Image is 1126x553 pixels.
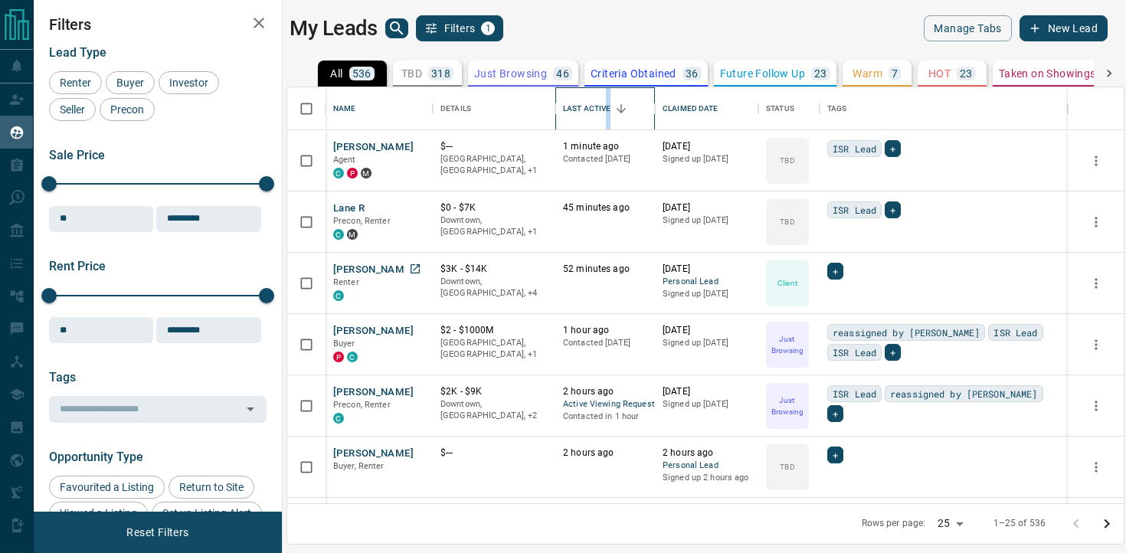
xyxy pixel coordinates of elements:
button: [PERSON_NAME] [333,385,414,400]
span: 1 [483,23,493,34]
button: [PERSON_NAME] [333,324,414,339]
div: Last Active [555,87,655,130]
span: Personal Lead [663,276,751,289]
div: mrloft.ca [361,168,372,178]
p: Signed up [DATE] [663,214,751,227]
span: Investor [164,77,214,89]
p: Signed up [DATE] [663,153,751,165]
span: + [833,406,838,421]
div: Renter [49,71,102,94]
div: + [885,344,901,361]
button: more [1085,394,1108,417]
p: All [330,68,342,79]
p: [DATE] [663,385,751,398]
span: ISR Lead [833,345,876,360]
span: ISR Lead [993,325,1037,340]
div: Name [326,87,433,130]
p: 318 [431,68,450,79]
div: Precon [100,98,155,121]
p: [DATE] [663,140,751,153]
div: Buyer [106,71,155,94]
div: Tags [827,87,847,130]
p: 1 minute ago [563,140,647,153]
p: Warm [853,68,882,79]
div: + [885,140,901,157]
div: Details [433,87,555,130]
span: ISR Lead [833,141,876,156]
button: New Lead [1020,15,1108,41]
div: + [827,405,843,422]
span: + [890,141,895,156]
p: $--- [440,447,548,460]
div: mrloft.ca [347,229,358,240]
button: more [1085,149,1108,172]
div: + [827,447,843,463]
span: Active Viewing Request [563,398,647,411]
p: 46 [556,68,569,79]
div: Set up Listing Alert [152,502,262,525]
div: + [885,201,901,218]
p: Signed up [DATE] [663,288,751,300]
button: Go to next page [1092,509,1122,539]
button: Open [240,398,261,420]
p: 23 [814,68,827,79]
div: Seller [49,98,96,121]
p: Just Browsing [768,394,807,417]
span: Renter [333,277,359,287]
span: Precon, Renter [333,400,391,410]
p: Toronto [440,337,548,361]
button: Filters1 [416,15,504,41]
span: reassigned by [PERSON_NAME] [833,325,980,340]
div: condos.ca [333,413,344,424]
button: [PERSON_NAME] [333,140,414,155]
div: Viewed a Listing [49,502,148,525]
span: Return to Site [174,481,249,493]
p: Client [777,277,797,289]
p: Contacted in 1 hour [563,411,647,423]
div: + [827,263,843,280]
p: $--- [440,140,548,153]
p: TBD [401,68,422,79]
button: more [1085,272,1108,295]
span: Personal Lead [663,460,751,473]
p: Taken on Showings [999,68,1096,79]
button: more [1085,211,1108,234]
p: [DATE] [663,201,751,214]
p: 52 minutes ago [563,263,647,276]
span: reassigned by [PERSON_NAME] [890,386,1037,401]
p: Signed up [DATE] [663,398,751,411]
span: Tags [49,370,76,384]
button: more [1085,456,1108,479]
p: Contacted [DATE] [563,153,647,165]
div: Return to Site [169,476,254,499]
span: Buyer, Renter [333,461,385,471]
div: Claimed Date [655,87,758,130]
p: $3K - $14K [440,263,548,276]
span: ISR Lead [833,202,876,218]
span: + [833,447,838,463]
span: Seller [54,103,90,116]
span: Opportunity Type [49,450,143,464]
p: TBD [780,461,794,473]
p: North York, West End, East York, Toronto [440,276,548,299]
p: 2 hours ago [563,385,647,398]
span: Agent [333,155,356,165]
button: Sort [610,98,632,119]
div: Claimed Date [663,87,718,130]
p: 36 [686,68,699,79]
button: Lane R [333,201,365,216]
p: Criteria Obtained [591,68,676,79]
p: 2 hours ago [663,447,751,460]
p: Contacted [DATE] [563,337,647,349]
h2: Filters [49,15,267,34]
span: + [890,202,895,218]
p: Future Follow Up [720,68,805,79]
p: Just Browsing [474,68,547,79]
div: Name [333,87,356,130]
div: property.ca [347,168,358,178]
p: $2 - $1000M [440,324,548,337]
div: Details [440,87,471,130]
div: Favourited a Listing [49,476,165,499]
div: Status [758,87,820,130]
div: property.ca [333,352,344,362]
